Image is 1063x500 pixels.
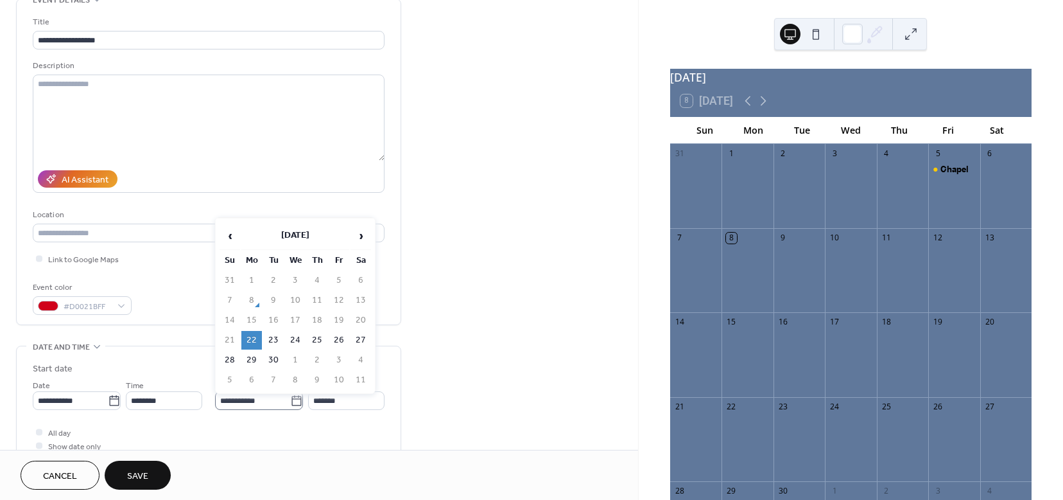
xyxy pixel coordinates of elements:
th: Mo [241,251,262,270]
td: 25 [307,331,327,350]
div: 10 [829,233,840,244]
td: 12 [329,291,349,310]
span: › [351,223,370,249]
td: 31 [220,271,240,290]
div: Mon [729,117,778,143]
div: 8 [726,233,737,244]
td: 26 [329,331,349,350]
div: Title [33,15,382,29]
div: 19 [933,317,944,328]
td: 24 [285,331,306,350]
td: 23 [263,331,284,350]
div: 15 [726,317,737,328]
div: Chapel [928,163,980,175]
div: [DATE] [670,69,1032,85]
div: Fri [924,117,972,143]
td: 4 [307,271,327,290]
span: Link to Google Maps [48,253,119,267]
div: Wed [826,117,875,143]
div: 22 [726,401,737,412]
div: Sat [972,117,1021,143]
div: 3 [829,148,840,159]
td: 29 [241,351,262,370]
div: 26 [933,401,944,412]
div: 16 [777,317,788,328]
td: 16 [263,311,284,330]
div: 2 [777,148,788,159]
td: 21 [220,331,240,350]
td: 13 [350,291,371,310]
th: Tu [263,251,284,270]
td: 9 [263,291,284,310]
a: Cancel [21,461,99,490]
div: 5 [933,148,944,159]
div: 17 [829,317,840,328]
div: Location [33,208,382,222]
div: 4 [984,486,995,497]
span: Show date only [48,440,101,454]
td: 27 [350,331,371,350]
th: We [285,251,306,270]
td: 17 [285,311,306,330]
td: 3 [285,271,306,290]
div: 24 [829,401,840,412]
div: 7 [674,233,685,244]
div: 18 [881,317,892,328]
td: 1 [285,351,306,370]
td: 10 [285,291,306,310]
div: 25 [881,401,892,412]
td: 8 [285,371,306,389]
div: Description [33,59,382,73]
td: 5 [220,371,240,389]
td: 1 [241,271,262,290]
td: 22 [241,331,262,350]
td: 28 [220,351,240,370]
div: 13 [984,233,995,244]
td: 7 [263,371,284,389]
div: 20 [984,317,995,328]
div: 27 [984,401,995,412]
div: 30 [777,486,788,497]
td: 6 [241,371,262,389]
td: 30 [263,351,284,370]
div: 1 [829,486,840,497]
div: 28 [674,486,685,497]
div: 9 [777,233,788,244]
div: Tue [777,117,826,143]
th: Su [220,251,240,270]
div: Event color [33,281,129,294]
td: 2 [263,271,284,290]
span: Date [33,379,50,393]
td: 9 [307,371,327,389]
span: #D0021BFF [64,300,111,314]
td: 14 [220,311,240,330]
div: 21 [674,401,685,412]
td: 3 [329,351,349,370]
span: All day [48,427,71,440]
div: 1 [726,148,737,159]
td: 11 [350,371,371,389]
span: Date and time [33,341,90,354]
div: 4 [881,148,892,159]
div: 31 [674,148,685,159]
th: Fr [329,251,349,270]
span: Cancel [43,470,77,483]
div: 23 [777,401,788,412]
div: 12 [933,233,944,244]
div: Sun [680,117,729,143]
td: 4 [350,351,371,370]
td: 15 [241,311,262,330]
td: 18 [307,311,327,330]
td: 20 [350,311,371,330]
th: Sa [350,251,371,270]
div: AI Assistant [62,174,108,187]
span: Time [126,379,144,393]
td: 2 [307,351,327,370]
td: 19 [329,311,349,330]
div: 14 [674,317,685,328]
span: ‹ [220,223,239,249]
div: 29 [726,486,737,497]
button: Save [105,461,171,490]
td: 10 [329,371,349,389]
td: 7 [220,291,240,310]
